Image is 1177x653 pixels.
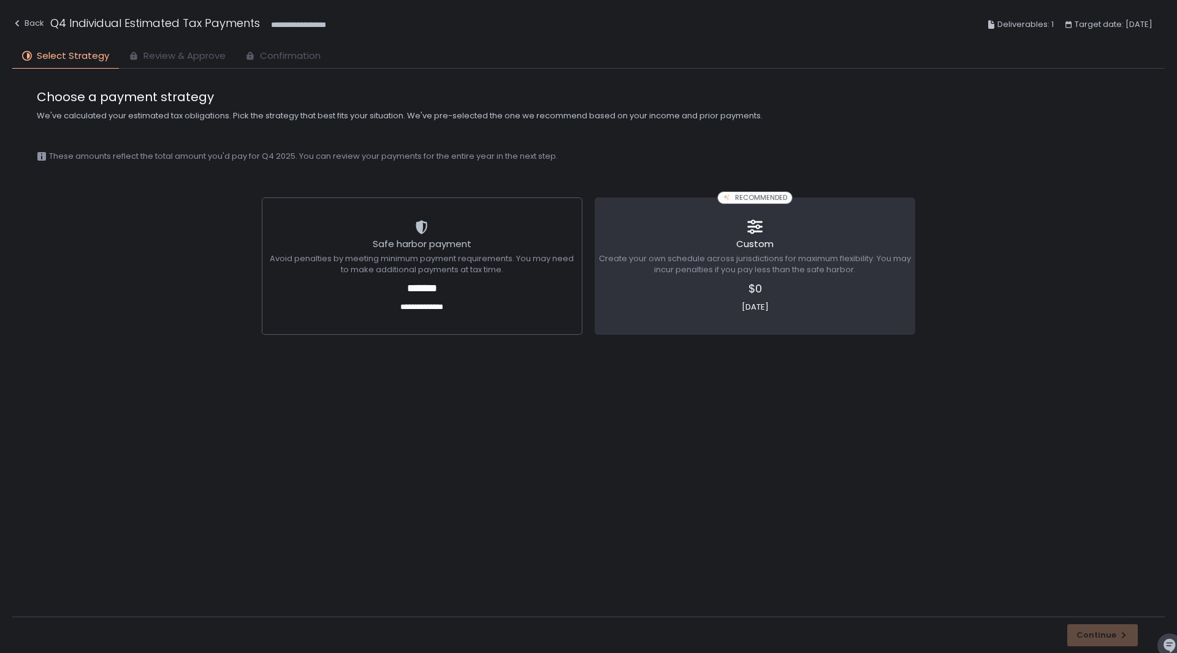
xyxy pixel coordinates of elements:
[599,253,911,275] span: Create your own schedule across jurisdictions for maximum flexibility. You may incur penalties if...
[143,49,226,63] span: Review & Approve
[599,280,911,297] span: $0
[37,110,1140,121] span: We've calculated your estimated tax obligations. Pick the strategy that best fits your situation....
[997,17,1054,32] span: Deliverables: 1
[736,237,774,250] span: Custom
[12,15,44,35] button: Back
[260,49,321,63] span: Confirmation
[37,49,109,63] span: Select Strategy
[599,302,911,313] span: [DATE]
[49,151,558,162] span: These amounts reflect the total amount you'd pay for Q4 2025. You can review your payments for th...
[735,193,787,202] span: RECOMMENDED
[373,237,471,250] span: Safe harbor payment
[1075,17,1152,32] span: Target date: [DATE]
[37,88,1140,105] span: Choose a payment strategy
[266,253,578,275] span: Avoid penalties by meeting minimum payment requirements. You may need to make additional payments...
[50,15,260,31] h1: Q4 Individual Estimated Tax Payments
[12,16,44,31] div: Back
